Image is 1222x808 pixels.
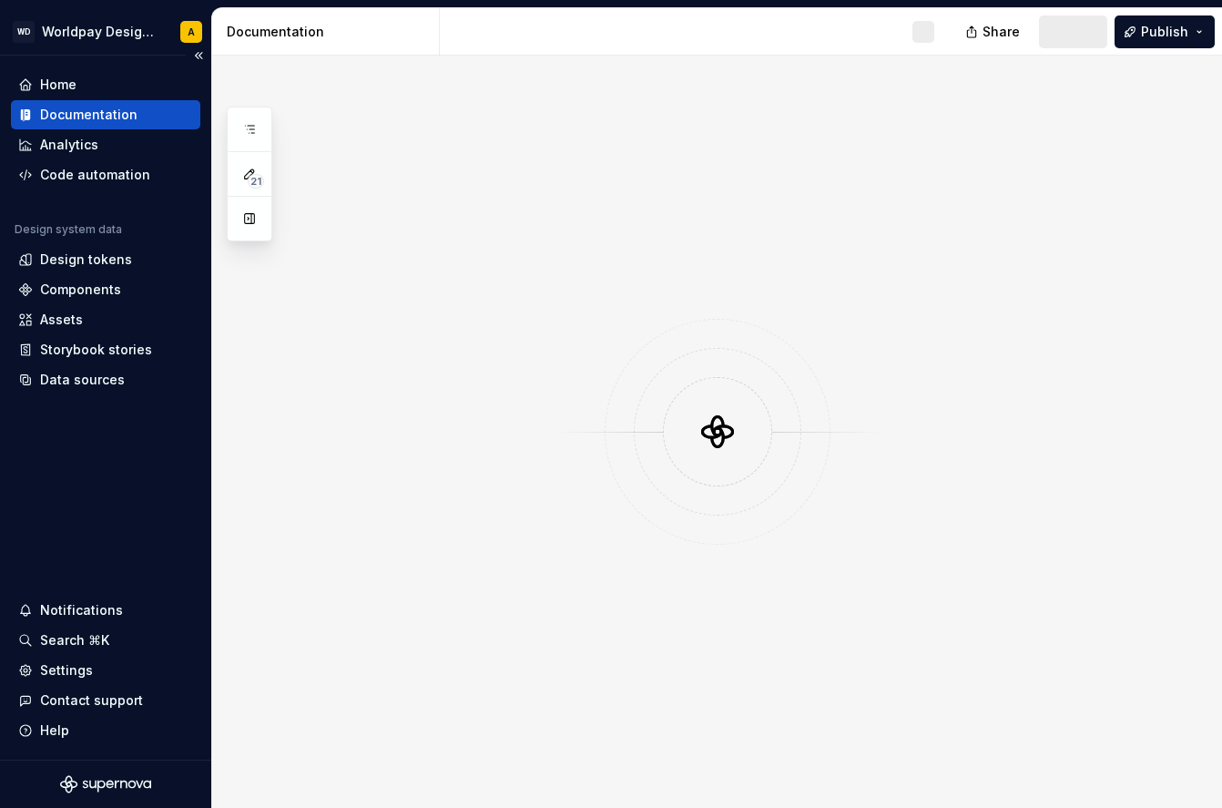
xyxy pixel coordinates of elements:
button: Contact support [11,686,200,715]
a: Home [11,70,200,99]
div: WD [13,21,35,43]
a: Storybook stories [11,335,200,364]
div: Help [40,721,69,740]
div: Documentation [40,106,137,124]
button: Collapse sidebar [186,43,211,68]
div: Storybook stories [40,341,152,359]
div: Data sources [40,371,125,389]
div: A [188,25,195,39]
div: Settings [40,661,93,680]
div: Worldpay Design System [42,23,158,41]
button: Publish [1115,15,1215,48]
button: Search ⌘K [11,626,200,655]
button: Notifications [11,596,200,625]
a: Components [11,275,200,304]
div: Contact support [40,691,143,710]
span: Share [983,23,1020,41]
div: Notifications [40,601,123,619]
div: Analytics [40,136,98,154]
span: Publish [1141,23,1188,41]
div: Design system data [15,222,122,237]
button: WDWorldpay Design SystemA [4,12,208,51]
div: Search ⌘K [40,631,109,649]
div: Home [40,76,76,94]
div: Documentation [227,23,432,41]
div: Code automation [40,166,150,184]
button: Help [11,716,200,745]
a: Analytics [11,130,200,159]
a: Code automation [11,160,200,189]
a: Settings [11,656,200,685]
button: Share [956,15,1032,48]
a: Documentation [11,100,200,129]
div: Assets [40,311,83,329]
a: Assets [11,305,200,334]
a: Design tokens [11,245,200,274]
div: Design tokens [40,251,132,269]
span: 21 [248,174,264,189]
svg: Supernova Logo [60,775,151,793]
a: Data sources [11,365,200,394]
div: Components [40,281,121,299]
